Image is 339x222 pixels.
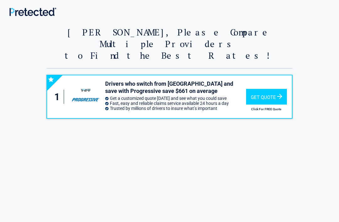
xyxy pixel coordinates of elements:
[9,8,56,16] img: Main Logo
[105,106,246,111] li: Trusted by millions of drivers to insure what’s important
[105,96,246,101] li: Get a customized quote [DATE] and see what you could save
[105,101,246,106] li: Fast, easy and reliable claims service available 24 hours a day
[246,107,286,111] h2: Click For FREE Quote
[105,80,246,95] h3: Drivers who switch from [GEOGRAPHIC_DATA] and save with Progressive save $661 on average
[246,89,287,105] div: Get Quote
[46,26,292,61] h2: [PERSON_NAME], Please Compare Multiple Providers to Find the Best Rates!
[53,90,64,104] div: 1
[69,89,102,105] img: progressive's logo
